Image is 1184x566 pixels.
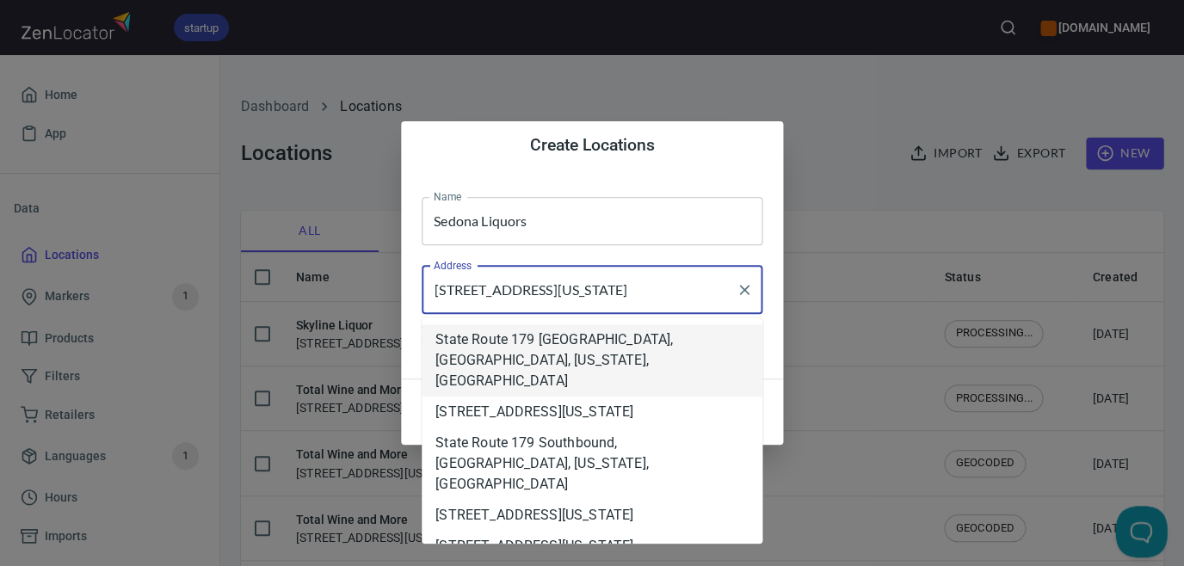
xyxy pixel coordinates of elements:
[422,324,762,397] li: State Route 179 [GEOGRAPHIC_DATA], [GEOGRAPHIC_DATA], [US_STATE], [GEOGRAPHIC_DATA]
[732,278,756,302] button: Clear
[422,135,762,156] h4: Create Locations
[422,531,762,562] li: [STREET_ADDRESS][US_STATE]
[422,500,762,531] li: [STREET_ADDRESS][US_STATE]
[422,428,762,500] li: State Route 179 Southbound, [GEOGRAPHIC_DATA], [US_STATE], [GEOGRAPHIC_DATA]
[422,397,762,428] li: [STREET_ADDRESS][US_STATE]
